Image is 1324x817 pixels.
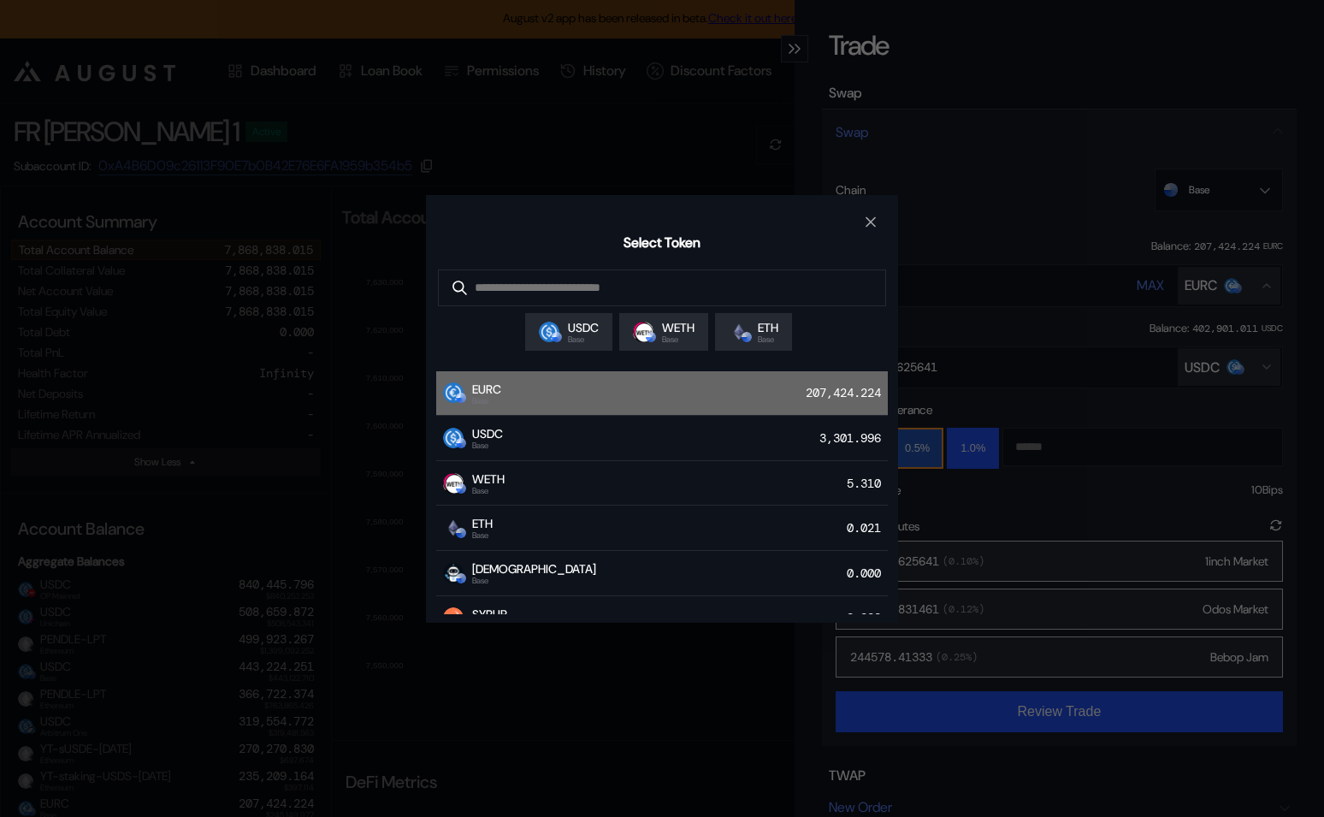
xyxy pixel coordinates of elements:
[472,561,596,577] span: [DEMOGRAPHIC_DATA]
[472,441,503,450] span: Base
[456,483,466,494] img: base-BpWWO12p.svg
[456,438,466,448] img: base-BpWWO12p.svg
[456,573,466,583] img: base-BpWWO12p.svg
[857,209,884,236] button: close modal
[443,563,464,583] img: 4wfrcsct1kzttp3q1679v5pd36vo.
[847,561,888,585] div: 0.000
[806,382,888,406] div: 207,424.224
[646,332,656,342] img: base-BpWWO12p.svg
[472,531,493,540] span: Base
[472,426,503,441] span: USDC
[539,322,559,342] img: usdc.png
[633,322,653,342] img: weth.png
[472,382,501,397] span: EURC
[568,335,599,344] span: Base
[662,335,695,344] span: Base
[443,428,464,448] img: usdc.png
[443,473,464,494] img: weth.png
[472,607,507,622] span: SYRUP
[758,335,778,344] span: Base
[443,607,464,628] img: _syrup_token_logo.png
[847,607,888,631] div: 0.000
[819,426,888,450] div: 3,301.996
[472,487,505,495] span: Base
[847,516,888,540] div: 0.021
[729,322,749,342] img: ethereum.png
[742,332,752,342] img: base-BpWWO12p.svg
[443,382,464,403] img: euro.png
[472,471,505,487] span: WETH
[847,471,888,495] div: 5.310
[758,320,778,335] span: ETH
[662,320,695,335] span: WETH
[624,234,700,252] h2: Select Token
[443,518,464,538] img: ethereum.png
[472,397,501,406] span: Base
[456,528,466,538] img: base-BpWWO12p.svg
[552,332,562,342] img: base-BpWWO12p.svg
[568,320,599,335] span: USDC
[472,577,596,585] span: Base
[456,393,466,403] img: base-BpWWO12p.svg
[472,516,493,531] span: ETH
